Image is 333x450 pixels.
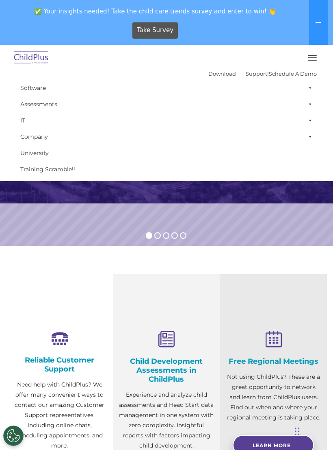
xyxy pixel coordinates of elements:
[196,362,333,450] iframe: Chat Widget
[12,48,50,68] img: ChildPlus by Procare Solutions
[16,145,317,161] a: University
[208,70,236,77] a: Download
[12,356,107,374] h4: Reliable Customer Support
[295,419,300,443] div: Drag
[269,70,317,77] a: Schedule A Demo
[3,3,307,19] span: ✅ Your insights needed! Take the child care trends survey and enter to win! 👏
[226,357,321,366] h4: Free Regional Meetings
[208,70,317,77] font: |
[16,112,317,129] a: IT
[137,23,173,37] span: Take Survey
[16,161,317,177] a: Training Scramble!!
[246,70,267,77] a: Support
[132,22,178,39] a: Take Survey
[3,426,24,446] button: Cookies Settings
[16,129,317,145] a: Company
[119,357,214,384] h4: Child Development Assessments in ChildPlus
[16,96,317,112] a: Assessments
[16,80,317,96] a: Software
